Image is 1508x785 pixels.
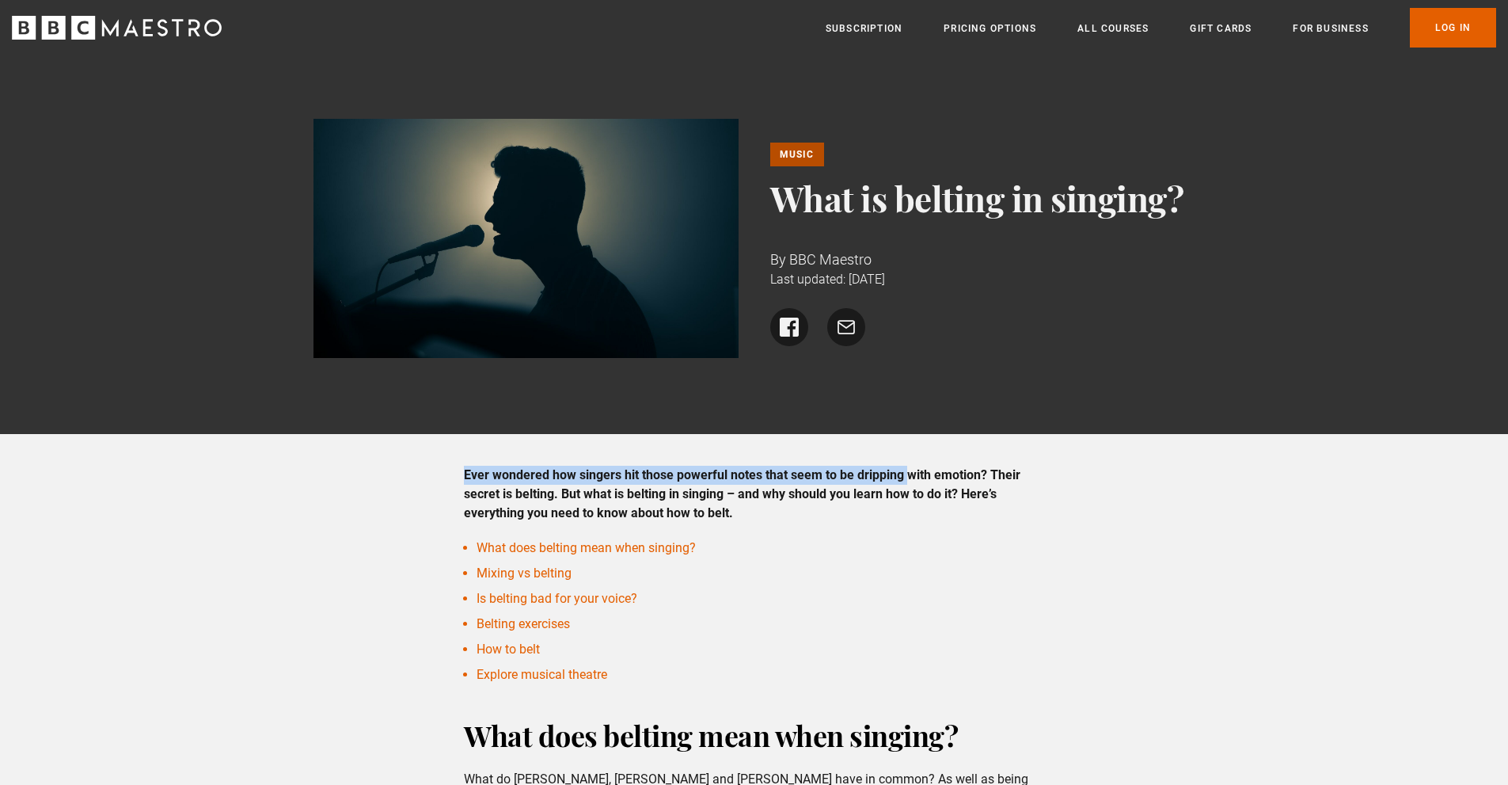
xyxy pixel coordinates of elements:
[770,179,1195,217] h1: What is belting in singing?
[477,642,540,657] a: How to belt
[477,616,570,631] a: Belting exercises
[1077,21,1149,36] a: All Courses
[770,272,885,287] time: Last updated: [DATE]
[770,143,824,166] a: Music
[1293,21,1368,36] a: For business
[12,16,222,40] svg: BBC Maestro
[464,716,1044,754] h2: What does belting mean when singing?
[464,467,1020,520] strong: Ever wondered how singers hit those powerful notes that seem to be dripping with emotion? Their s...
[477,540,696,555] a: What does belting mean when singing?
[1190,21,1252,36] a: Gift Cards
[826,8,1496,48] nav: Primary
[477,591,637,606] a: Is belting bad for your voice?
[477,667,607,682] a: Explore musical theatre
[944,21,1036,36] a: Pricing Options
[1410,8,1496,48] a: Log In
[826,21,902,36] a: Subscription
[770,251,786,268] span: By
[477,566,572,581] a: Mixing vs belting
[789,251,872,268] span: BBC Maestro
